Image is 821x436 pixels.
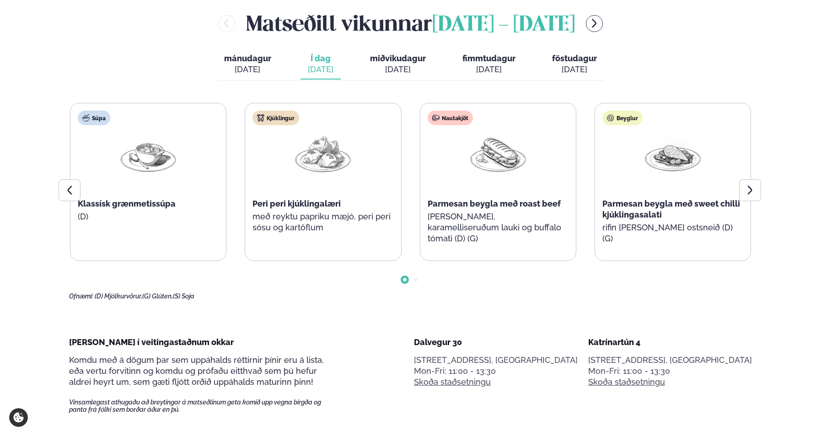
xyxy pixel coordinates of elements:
span: Ofnæmi: [69,292,93,300]
span: Go to slide 2 [414,278,418,282]
button: menu-btn-right [586,15,603,32]
img: bagle-new-16px.svg [607,114,614,122]
span: [PERSON_NAME] í veitingastaðnum okkar [69,337,234,347]
button: Í dag [DATE] [300,49,341,80]
div: Mon-Fri: 11:00 - 13:30 [588,366,752,377]
span: fimmtudagur [462,53,515,63]
p: (D) [78,211,219,222]
a: Cookie settings [9,408,28,427]
p: með reyktu papriku mæjó, peri peri sósu og kartöflum [252,211,393,233]
button: föstudagur [DATE] [545,49,604,80]
button: fimmtudagur [DATE] [455,49,523,80]
div: [DATE] [370,64,426,75]
h2: Matseðill vikunnar [246,8,575,38]
img: beef.svg [432,114,440,122]
img: Soup.png [119,133,177,175]
button: miðvikudagur [DATE] [363,49,433,80]
p: [STREET_ADDRESS], [GEOGRAPHIC_DATA] [414,355,578,366]
span: [DATE] - [DATE] [432,15,575,35]
span: (D) Mjólkurvörur, [95,292,142,300]
div: Mon-Fri: 11:00 - 13:30 [414,366,578,377]
a: Skoða staðsetningu [588,377,665,388]
div: Súpa [78,111,110,125]
span: mánudagur [224,53,271,63]
button: menu-btn-left [218,15,235,32]
div: Nautakjöt [428,111,473,125]
img: Panini.png [469,133,527,175]
div: Dalvegur 30 [414,337,578,348]
div: [DATE] [462,64,515,75]
p: rifin [PERSON_NAME] ostsneið (D) (G) [602,222,743,244]
span: miðvikudagur [370,53,426,63]
img: Chicken-thighs.png [294,133,352,175]
a: Skoða staðsetningu [414,377,491,388]
img: Chicken-breast.png [644,133,702,175]
span: föstudagur [552,53,597,63]
div: [DATE] [552,64,597,75]
span: Í dag [308,53,333,64]
p: [STREET_ADDRESS], [GEOGRAPHIC_DATA] [588,355,752,366]
span: (G) Glúten, [142,292,173,300]
div: Beyglur [602,111,643,125]
p: [PERSON_NAME], karamelliseruðum lauki og buffalo tómati (D) (G) [428,211,569,244]
span: Go to slide 1 [403,278,407,282]
div: Kjúklingur [252,111,299,125]
img: soup.svg [82,114,90,122]
img: chicken.svg [257,114,264,122]
div: [DATE] [308,64,333,75]
div: Katrínartún 4 [588,337,752,348]
div: [DATE] [224,64,271,75]
span: Komdu með á dögum þar sem uppáhalds réttirnir þínir eru á lista, eða vertu forvitinn og komdu og ... [69,355,324,387]
button: mánudagur [DATE] [217,49,279,80]
span: Vinsamlegast athugaðu að breytingar á matseðlinum geta komið upp vegna birgða og panta frá fólki ... [69,399,337,413]
span: Parmesan beygla með sweet chilli kjúklingasalati [602,199,740,219]
span: Peri peri kjúklingalæri [252,199,341,208]
span: Klassísk grænmetissúpa [78,199,176,208]
span: Parmesan beygla með roast beef [428,199,561,208]
span: (S) Soja [173,292,194,300]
